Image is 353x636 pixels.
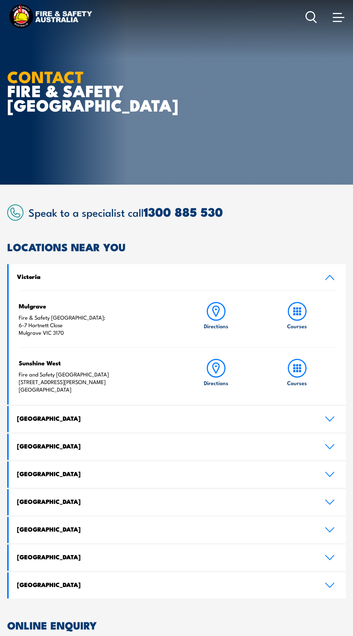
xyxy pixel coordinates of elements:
h4: [GEOGRAPHIC_DATA] [17,497,314,505]
a: Courses [256,359,338,393]
h4: [GEOGRAPHIC_DATA] [17,525,314,533]
a: [GEOGRAPHIC_DATA] [9,517,346,543]
h6: Courses [287,322,307,330]
a: Courses [256,302,338,336]
h6: Directions [204,322,228,330]
h1: FIRE & SAFETY [GEOGRAPHIC_DATA] [7,69,185,111]
strong: CONTACT [7,64,84,89]
a: Victoria [9,264,346,290]
h4: [GEOGRAPHIC_DATA] [17,414,314,422]
a: Directions [176,302,257,336]
h2: LOCATIONS NEAR YOU [7,242,346,251]
h4: [GEOGRAPHIC_DATA] [17,442,314,450]
h2: Speak to a specialist call [28,205,346,218]
a: 1300 885 530 [144,202,223,221]
a: [GEOGRAPHIC_DATA] [9,461,346,488]
p: Fire and Safety [GEOGRAPHIC_DATA] [STREET_ADDRESS][PERSON_NAME] [GEOGRAPHIC_DATA] [19,371,167,393]
a: [GEOGRAPHIC_DATA] [9,572,346,599]
h4: Sunshine West [19,359,167,367]
a: Directions [176,359,257,393]
a: [GEOGRAPHIC_DATA] [9,434,346,460]
h4: Victoria [17,272,314,280]
a: [GEOGRAPHIC_DATA] [9,489,346,515]
h4: [GEOGRAPHIC_DATA] [17,581,314,588]
h4: Mulgrave [19,302,167,310]
h4: [GEOGRAPHIC_DATA] [17,553,314,561]
h6: Directions [204,379,228,387]
a: [GEOGRAPHIC_DATA] [9,406,346,432]
p: Fire & Safety [GEOGRAPHIC_DATA]: 6-7 Hartnett Close Mulgrave VIC 3170 [19,314,167,336]
a: [GEOGRAPHIC_DATA] [9,545,346,571]
h6: Courses [287,379,307,387]
h4: [GEOGRAPHIC_DATA] [17,470,314,478]
h2: ONLINE ENQUIRY [7,620,346,630]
